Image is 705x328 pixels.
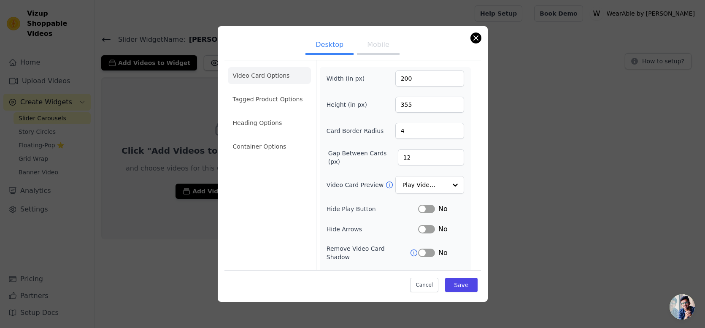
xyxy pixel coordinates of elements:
[327,225,418,233] label: Hide Arrows
[327,100,373,109] label: Height (in px)
[305,36,354,55] button: Desktop
[328,149,398,166] label: Gap Between Cards (px)
[327,127,384,135] label: Card Border Radius
[670,294,695,320] a: Öppna chatt
[410,277,438,292] button: Cancel
[327,181,385,189] label: Video Card Preview
[438,248,448,258] span: No
[228,67,311,84] li: Video Card Options
[327,205,418,213] label: Hide Play Button
[327,244,410,261] label: Remove Video Card Shadow
[327,74,373,83] label: Width (in px)
[357,36,399,55] button: Mobile
[438,224,448,234] span: No
[445,277,477,292] button: Save
[228,138,311,155] li: Container Options
[228,114,311,131] li: Heading Options
[228,91,311,108] li: Tagged Product Options
[471,33,481,43] button: Close modal
[438,204,448,214] span: No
